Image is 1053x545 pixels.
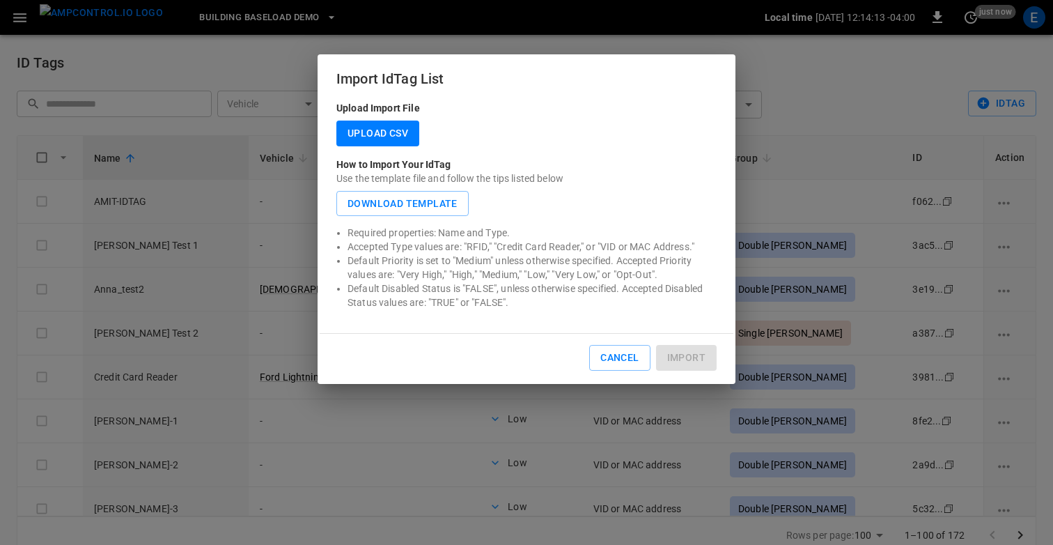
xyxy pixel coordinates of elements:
[348,240,717,254] p: Accepted Type values are: "RFID," "Credit Card Reader," or "VID or MAC Address."
[589,345,650,371] button: Cancel
[336,101,717,115] p: Upload Import File
[348,226,717,240] p: Required properties: Name and Type.
[348,282,717,309] p: Default Disabled Status is "FALSE", unless otherwise specified. Accepted Disabled Status values a...
[336,191,469,217] button: Download Template
[348,254,717,282] p: Default Priority is set to "Medium" unless otherwise specified. Accepted Priority values are: "Ve...
[320,56,733,101] h2: Import IdTag List
[336,171,717,185] p: Use the template file and follow the tips listed below
[336,121,419,146] label: Upload CSV
[336,158,717,171] p: How to Import Your IdTag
